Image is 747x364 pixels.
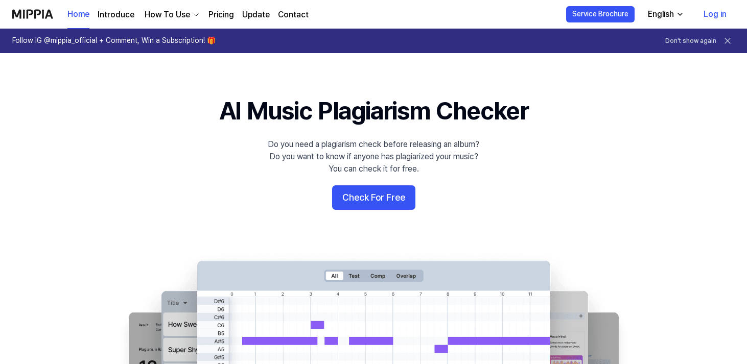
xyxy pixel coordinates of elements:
[143,9,192,21] div: How To Use
[640,4,690,25] button: English
[278,9,309,21] a: Contact
[566,6,635,22] button: Service Brochure
[268,138,479,175] div: Do you need a plagiarism check before releasing an album? Do you want to know if anyone has plagi...
[98,9,134,21] a: Introduce
[67,1,89,29] a: Home
[143,9,200,21] button: How To Use
[646,8,676,20] div: English
[332,185,415,210] button: Check For Free
[242,9,270,21] a: Update
[208,9,234,21] a: Pricing
[12,36,216,46] h1: Follow IG @mippia_official + Comment, Win a Subscription! 🎁
[219,94,528,128] h1: AI Music Plagiarism Checker
[665,37,716,45] button: Don't show again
